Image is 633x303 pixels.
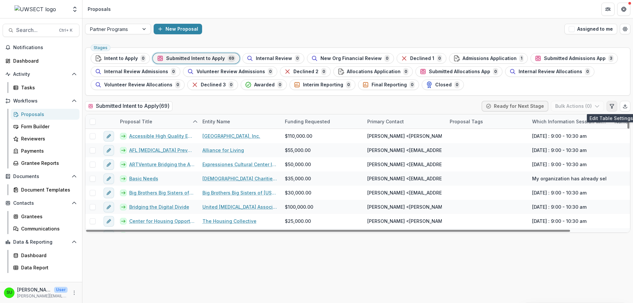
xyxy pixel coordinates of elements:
[532,161,587,168] span: [DATE] : 9:00 - 10:30 am
[202,147,244,154] a: Alliance for Living
[367,175,571,182] span: [PERSON_NAME] <[EMAIL_ADDRESS][DOMAIN_NAME]>, [EMAIL_ADDRESS][DOMAIN_NAME]
[129,161,195,168] a: ARTVenture Bridging the Americas
[333,66,413,77] button: Allocations Application0
[104,216,114,227] button: edit
[17,293,68,299] p: [PERSON_NAME][EMAIL_ADDRESS][PERSON_NAME][DOMAIN_NAME]
[15,5,56,13] img: UWSECT logo
[11,109,79,120] a: Proposals
[202,133,260,139] a: [GEOGRAPHIC_DATA], Inc.
[280,66,331,77] button: Declined 20
[551,101,604,111] button: Bulk Actions (0)
[3,69,79,79] button: Open Activity
[449,53,528,64] button: Admissions Application1
[201,82,226,88] span: Declined 3
[528,114,611,129] div: Which information session will you or an organization representative, attend?
[193,119,198,124] svg: sorted ascending
[21,111,74,118] div: Proposals
[116,114,198,129] div: Proposal Title
[58,27,74,34] div: Ctrl + K
[104,188,114,198] button: edit
[608,55,614,62] span: 3
[21,213,74,220] div: Grantees
[564,24,617,34] button: Assigned to me
[281,114,363,129] div: Funding Requested
[129,175,158,182] a: Basic Needs
[116,118,156,125] div: Proposal Title
[16,27,55,33] span: Search...
[171,68,176,75] span: 0
[11,223,79,234] a: Communications
[446,118,487,125] div: Proposal Tags
[104,131,114,141] button: edit
[129,189,195,196] a: Big Brothers Big Sisters of CT Mentoring Programs
[285,218,311,225] span: $25,000.00
[166,56,225,61] span: Submitted Intent to Apply
[11,133,79,144] a: Reviewers
[11,184,79,195] a: Document Templates
[198,118,234,125] div: Entity Name
[358,79,419,90] button: Final Reporting0
[367,147,571,154] span: [PERSON_NAME] <[EMAIL_ADDRESS][DOMAIN_NAME]>, [EMAIL_ADDRESS][DOMAIN_NAME]
[505,66,594,77] button: Internal Review Allocations0
[13,72,69,77] span: Activity
[202,175,277,182] a: [DEMOGRAPHIC_DATA] Charities, Diocese of Norwich, Inc.
[607,101,617,111] button: Edit table settings
[384,55,390,62] span: 0
[11,145,79,156] a: Payments
[85,101,172,111] h2: Submitted Intent to Apply ( 69 )
[454,81,460,88] span: 0
[307,53,394,64] button: New Org Financial Review0
[21,264,74,271] div: Data Report
[363,118,408,125] div: Primary Contact
[3,237,79,247] button: Open Data & Reporting
[429,69,490,75] span: Submitted Allocations App
[70,3,79,16] button: Open entity switcher
[202,189,277,196] a: Big Brothers Big Sisters of [US_STATE], Inc
[528,118,611,125] div: Which information session will you or an organization representative, attend?
[242,53,304,64] button: Internal Review0
[532,203,587,210] span: [DATE] : 9:00 - 10:30 am
[289,79,355,90] button: Interim Reporting0
[482,101,548,111] button: Ready for Next Stage
[254,82,275,88] span: Awarded
[17,286,51,293] p: [PERSON_NAME]
[129,218,195,225] a: Center for Housing Opportunity - [GEOGRAPHIC_DATA]
[397,53,446,64] button: Declined 10
[21,160,74,167] div: Grantee Reports
[104,69,168,75] span: Internal Review Admissions
[198,114,281,129] div: Entity Name
[13,239,69,245] span: Data & Reporting
[446,114,528,129] div: Proposal Tags
[437,55,442,62] span: 0
[104,202,114,212] button: edit
[410,56,434,61] span: Declined 1
[140,55,146,62] span: 0
[196,69,265,75] span: Volunteer Review Admissions
[403,68,408,75] span: 0
[435,82,452,88] span: Closed
[3,42,79,53] button: Notifications
[303,82,343,88] span: Interim Reporting
[532,189,587,196] span: [DATE] : 9:00 - 10:30 am
[532,218,587,225] span: [DATE] : 9:00 - 10:30 am
[11,82,79,93] a: Tasks
[241,79,287,90] button: Awarded0
[285,203,313,210] span: $100,000.00
[268,68,273,75] span: 0
[620,24,630,34] button: Open table manager
[544,56,606,61] span: Submitted Admissions App
[153,53,240,64] button: Submitted Intent to Apply69
[13,45,77,50] span: Notifications
[21,135,74,142] div: Reviewers
[320,56,382,61] span: New Org Financial Review
[281,118,334,125] div: Funding Requested
[3,171,79,182] button: Open Documents
[13,200,69,206] span: Contacts
[422,79,464,90] button: Closed0
[104,82,172,88] span: Volunteer Review Allocations
[11,158,79,168] a: Grantee Reports
[532,147,587,154] span: [DATE] : 9:00 - 10:30 am
[175,81,180,88] span: 0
